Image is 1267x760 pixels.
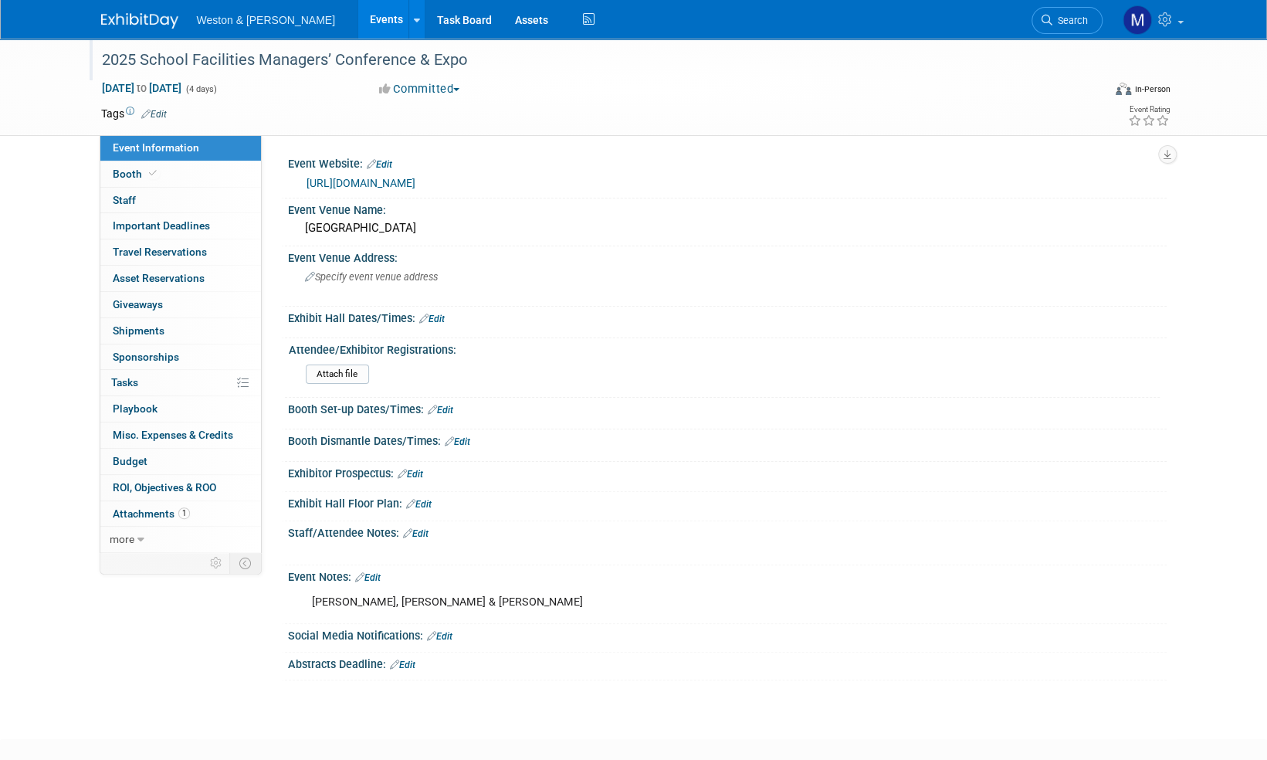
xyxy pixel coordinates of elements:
[1011,80,1170,103] div: Event Format
[288,307,1167,327] div: Exhibit Hall Dates/Times:
[305,271,438,283] span: Specify event venue address
[419,314,445,324] a: Edit
[97,46,1079,74] div: 2025 School Facilities Managers’ Conference & Expo
[185,84,217,94] span: (4 days)
[288,152,1167,172] div: Event Website:
[100,188,261,213] a: Staff
[1123,5,1152,35] img: Mary Ann Trujillo
[301,587,997,618] div: [PERSON_NAME], [PERSON_NAME] & [PERSON_NAME]
[100,370,261,395] a: Tasks
[406,499,432,510] a: Edit
[113,351,179,363] span: Sponsorships
[203,553,230,573] td: Personalize Event Tab Strip
[100,344,261,370] a: Sponsorships
[1052,15,1088,26] span: Search
[113,141,199,154] span: Event Information
[398,469,423,480] a: Edit
[113,272,205,284] span: Asset Reservations
[428,405,453,416] a: Edit
[100,318,261,344] a: Shipments
[100,135,261,161] a: Event Information
[113,219,210,232] span: Important Deadlines
[288,624,1167,644] div: Social Media Notifications:
[113,429,233,441] span: Misc. Expenses & Credits
[113,455,147,467] span: Budget
[111,376,138,388] span: Tasks
[288,565,1167,585] div: Event Notes:
[110,533,134,545] span: more
[113,168,160,180] span: Booth
[101,106,167,121] td: Tags
[100,475,261,500] a: ROI, Objectives & ROO
[427,631,452,642] a: Edit
[100,449,261,474] a: Budget
[100,501,261,527] a: Attachments1
[100,266,261,291] a: Asset Reservations
[403,528,429,539] a: Edit
[288,653,1167,673] div: Abstracts Deadline:
[113,194,136,206] span: Staff
[288,246,1167,266] div: Event Venue Address:
[288,198,1167,218] div: Event Venue Name:
[197,14,335,26] span: Weston & [PERSON_NAME]
[141,109,167,120] a: Edit
[100,527,261,552] a: more
[100,239,261,265] a: Travel Reservations
[229,553,261,573] td: Toggle Event Tabs
[367,159,392,170] a: Edit
[288,398,1167,418] div: Booth Set-up Dates/Times:
[307,177,415,189] a: [URL][DOMAIN_NAME]
[134,82,149,94] span: to
[113,481,216,494] span: ROI, Objectives & ROO
[1127,106,1169,114] div: Event Rating
[355,572,381,583] a: Edit
[100,213,261,239] a: Important Deadlines
[113,402,158,415] span: Playbook
[113,246,207,258] span: Travel Reservations
[100,396,261,422] a: Playbook
[288,462,1167,482] div: Exhibitor Prospectus:
[390,660,415,670] a: Edit
[289,338,1160,358] div: Attendee/Exhibitor Registrations:
[113,324,164,337] span: Shipments
[113,507,190,520] span: Attachments
[101,81,182,95] span: [DATE] [DATE]
[288,492,1167,512] div: Exhibit Hall Floor Plan:
[445,436,470,447] a: Edit
[113,298,163,310] span: Giveaways
[101,13,178,29] img: ExhibitDay
[288,429,1167,450] div: Booth Dismantle Dates/Times:
[100,292,261,317] a: Giveaways
[149,169,157,178] i: Booth reservation complete
[1032,7,1103,34] a: Search
[1116,83,1131,95] img: Format-Inperson.png
[288,521,1167,541] div: Staff/Attendee Notes:
[178,507,190,519] span: 1
[1133,83,1170,95] div: In-Person
[100,161,261,187] a: Booth
[300,216,1155,240] div: [GEOGRAPHIC_DATA]
[100,422,261,448] a: Misc. Expenses & Credits
[374,81,466,97] button: Committed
